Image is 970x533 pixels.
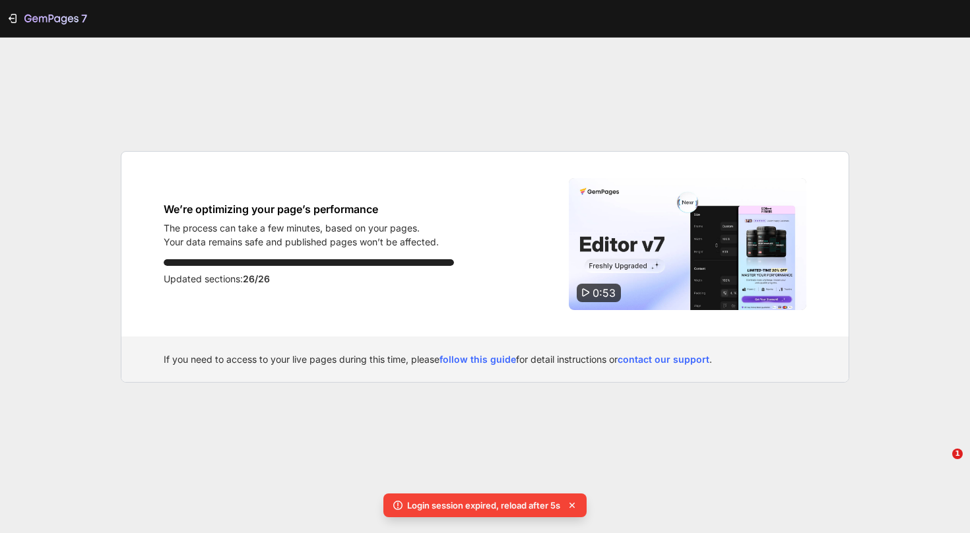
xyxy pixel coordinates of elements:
[439,354,516,365] a: follow this guide
[164,221,439,235] p: The process can take a few minutes, based on your pages.
[407,499,560,512] p: Login session expired, reload after 5s
[164,201,439,217] h1: We’re optimizing your page’s performance
[593,286,616,299] span: 0:53
[618,354,709,365] a: contact our support
[243,273,270,284] span: 26/26
[81,11,87,26] p: 7
[164,271,454,287] p: Updated sections:
[164,352,806,366] div: If you need to access to your live pages during this time, please for detail instructions or .
[164,235,439,249] p: Your data remains safe and published pages won’t be affected.
[925,468,957,500] iframe: Intercom live chat
[952,449,963,459] span: 1
[569,178,806,310] img: Video thumbnail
